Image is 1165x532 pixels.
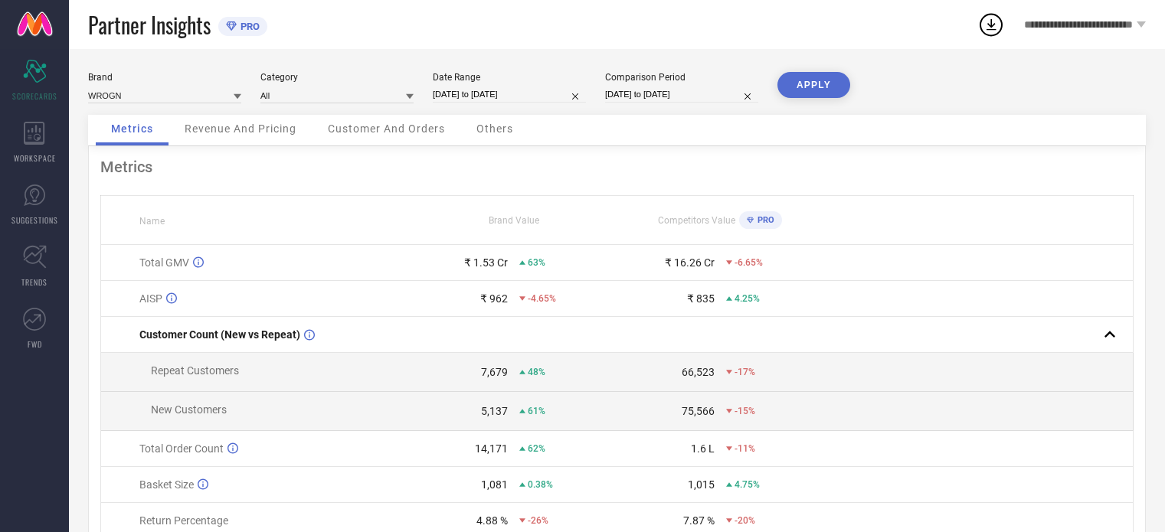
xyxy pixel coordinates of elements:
[476,122,513,135] span: Others
[691,442,715,455] div: 1.6 L
[528,293,556,304] span: -4.65%
[111,122,153,135] span: Metrics
[481,366,508,378] div: 7,679
[464,256,508,269] div: ₹ 1.53 Cr
[28,338,42,350] span: FWD
[683,514,715,527] div: 7.87 %
[151,364,239,377] span: Repeat Customers
[605,72,758,83] div: Comparison Period
[88,72,241,83] div: Brand
[489,215,539,226] span: Brand Value
[100,158,1134,176] div: Metrics
[682,405,715,417] div: 75,566
[687,292,715,305] div: ₹ 835
[528,515,548,526] span: -26%
[433,86,586,103] input: Select date range
[11,214,58,226] span: SUGGESTIONS
[481,478,508,491] div: 1,081
[528,257,545,268] span: 63%
[139,478,194,491] span: Basket Size
[21,276,47,288] span: TRENDS
[735,515,755,526] span: -20%
[735,257,763,268] span: -6.65%
[139,216,165,227] span: Name
[777,72,850,98] button: APPLY
[658,215,735,226] span: Competitors Value
[688,478,715,491] div: 1,015
[433,72,586,83] div: Date Range
[139,256,189,269] span: Total GMV
[977,11,1005,38] div: Open download list
[735,479,760,490] span: 4.75%
[735,367,755,377] span: -17%
[139,328,300,341] span: Customer Count (New vs Repeat)
[14,152,56,164] span: WORKSPACE
[480,292,508,305] div: ₹ 962
[476,514,508,527] div: 4.88 %
[528,443,545,454] span: 62%
[139,514,228,527] span: Return Percentage
[328,122,445,135] span: Customer And Orders
[481,405,508,417] div: 5,137
[605,86,758,103] input: Select comparison period
[528,367,545,377] span: 48%
[735,293,760,304] span: 4.25%
[754,215,774,225] span: PRO
[665,256,715,269] div: ₹ 16.26 Cr
[528,406,545,416] span: 61%
[139,442,224,455] span: Total Order Count
[735,443,755,454] span: -11%
[682,366,715,378] div: 66,523
[88,9,211,41] span: Partner Insights
[260,72,414,83] div: Category
[185,122,296,135] span: Revenue And Pricing
[151,403,227,416] span: New Customers
[237,21,260,32] span: PRO
[528,479,553,490] span: 0.38%
[139,292,162,305] span: AISP
[735,406,755,416] span: -15%
[475,442,508,455] div: 14,171
[12,90,57,102] span: SCORECARDS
